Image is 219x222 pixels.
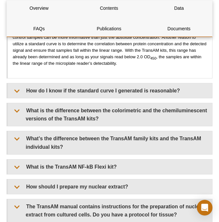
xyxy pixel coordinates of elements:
[7,21,71,36] a: FAQs
[150,56,156,60] sub: 450
[77,21,141,36] a: Publications
[147,0,211,16] a: Data
[8,179,212,194] summary: How should I prepare my nuclear extract?
[147,21,211,36] a: Documents
[77,0,141,16] a: Contents
[8,199,212,222] summary: The TransAM manual contains instructions for the preparation of nuclear extract from cultured cel...
[8,131,212,154] summary: What’s the difference between the TransAM family kits and the TransAM individual kits?
[197,200,212,215] div: Open Intercom Messenger
[8,103,212,126] summary: What is the difference between the colorimetric and the chemiluminescent versions of the TransAM ...
[8,160,212,174] summary: What is the TransAM NF-kB Flexi kit?
[7,0,71,16] a: Overview
[13,21,207,67] p: A standard curve may be used to determine the concentration of the target in your samples. Howeve...
[8,83,212,98] summary: How do I know if the standard curve I generated is reasonable?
